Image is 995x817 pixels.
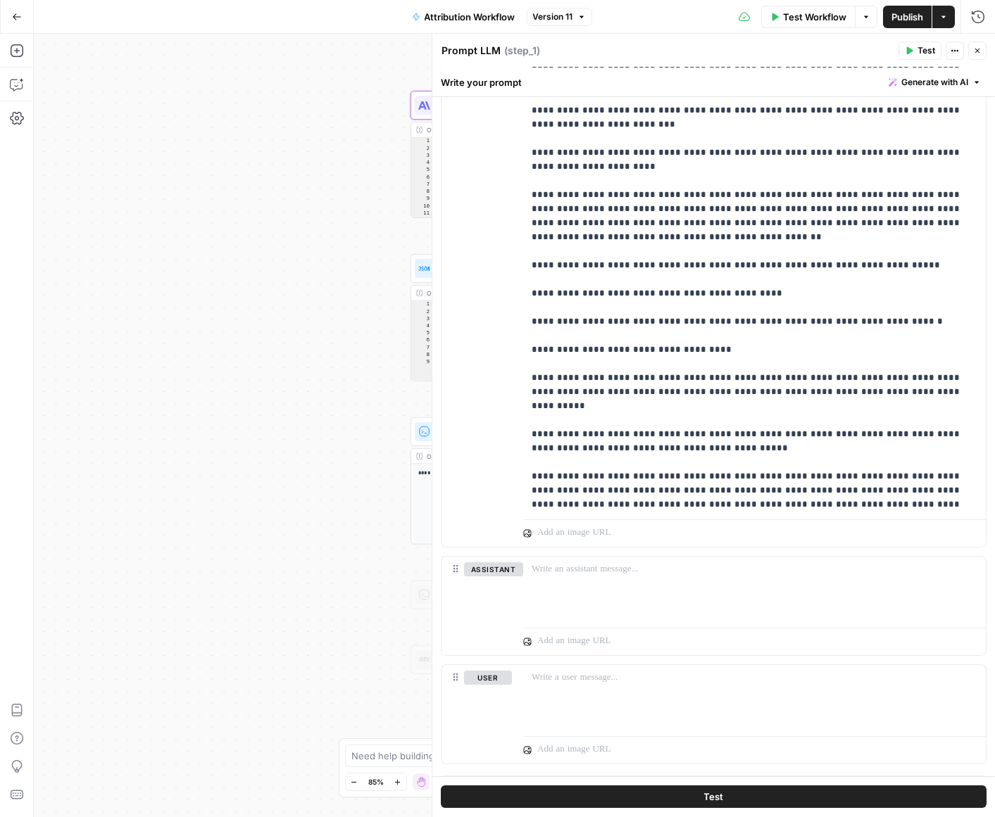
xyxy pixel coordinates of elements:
button: Version 11 [527,8,592,26]
div: EndOutput [411,710,596,739]
div: Write your prompt [432,68,995,96]
div: 4 [411,159,438,166]
button: user [464,671,512,685]
div: 4 [411,322,438,329]
div: Call APICall APIStep 19 [411,645,596,674]
div: 11 [411,210,438,217]
button: Generate with AI [883,73,987,91]
div: Run Code · JavaScriptRun CodeStep 18 [411,581,596,609]
div: 2 [411,308,438,315]
span: Publish [891,10,923,24]
span: Test [704,790,724,804]
button: Test [899,42,941,60]
div: 8 [411,188,438,195]
div: user [442,665,512,764]
div: 7 [411,181,438,188]
button: assistant [464,562,523,576]
button: Attribution Workflow [403,6,524,28]
div: 9 [411,195,438,202]
div: 3 [411,315,438,322]
div: 10 [411,203,438,210]
div: assistant [442,557,512,655]
div: 9 [411,358,438,409]
div: 2 [411,145,438,152]
div: 3 [411,152,438,159]
button: Test Workflow [761,6,855,28]
div: 1 [411,300,438,308]
span: 85% [368,776,384,787]
button: Add Message [441,775,987,797]
div: LLM · [PERSON_NAME] 3.5 SonnetPrompt LLMStep 1Output{ "opp_id":"006QK00000MxzduYAB", "opp_name":"... [411,91,596,218]
div: 12 [411,217,438,224]
div: 5 [411,167,438,174]
span: Version 11 [533,11,573,23]
div: 5 [411,329,438,336]
button: Publish [883,6,932,28]
span: Generate with AI [901,76,968,89]
div: 6 [411,174,438,181]
span: ( step_1 ) [504,44,540,58]
div: 8 [411,351,438,358]
span: Test Workflow [783,10,846,24]
div: WorkflowSet InputsInputs [411,26,596,55]
textarea: Prompt LLM [442,44,501,58]
div: 6 [411,337,438,344]
button: Test [441,786,987,809]
div: 7 [411,344,438,351]
div: Format JSONFormat JSONStep 17Output{ "opp_id":"006QK00000MxzduYAB", "opp_name":"Rare Candy - Rene... [411,254,596,381]
div: 1 [411,138,438,145]
span: Test [918,44,935,57]
span: Attribution Workflow [425,10,515,24]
